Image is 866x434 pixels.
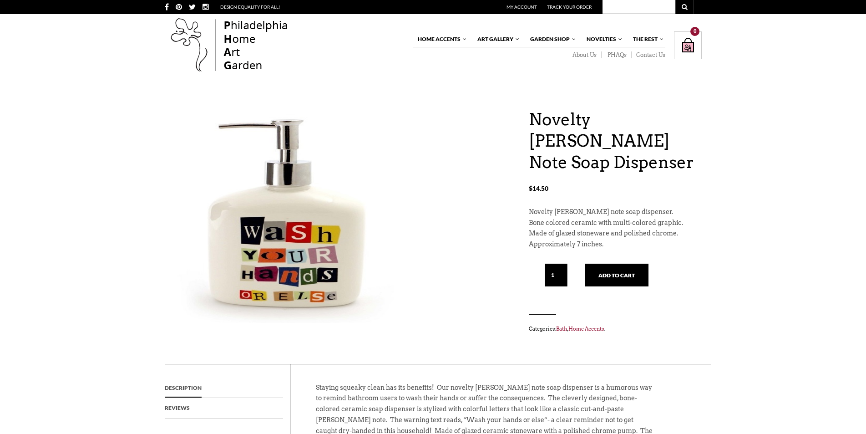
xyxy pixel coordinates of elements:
div: 0 [690,27,699,36]
h1: Novelty [PERSON_NAME] Note Soap Dispenser [529,109,702,173]
p: Made of glazed stoneware and polished chrome. [529,228,702,239]
a: Bath [556,326,567,332]
input: Qty [545,264,567,286]
a: Novelties [582,31,623,47]
a: About Us [567,51,602,59]
a: Description [165,378,202,398]
a: Track Your Order [547,4,592,10]
a: The Rest [628,31,664,47]
a: Garden Shop [526,31,577,47]
span: Categories: , . [529,324,702,334]
button: Add to cart [585,264,648,286]
a: Home Accents [413,31,467,47]
bdi: 14.50 [529,184,548,192]
a: Contact Us [632,51,665,59]
span: $ [529,184,532,192]
a: Home Accents [568,326,604,332]
p: Bone colored ceramic with multi-colored graphic. [529,218,702,229]
p: Novelty [PERSON_NAME] note soap dispenser. [529,207,702,218]
a: My Account [506,4,537,10]
a: PHAQs [602,51,632,59]
a: Art Gallery [473,31,520,47]
a: Reviews [165,398,190,418]
p: Approximately 7 inches. [529,239,702,250]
